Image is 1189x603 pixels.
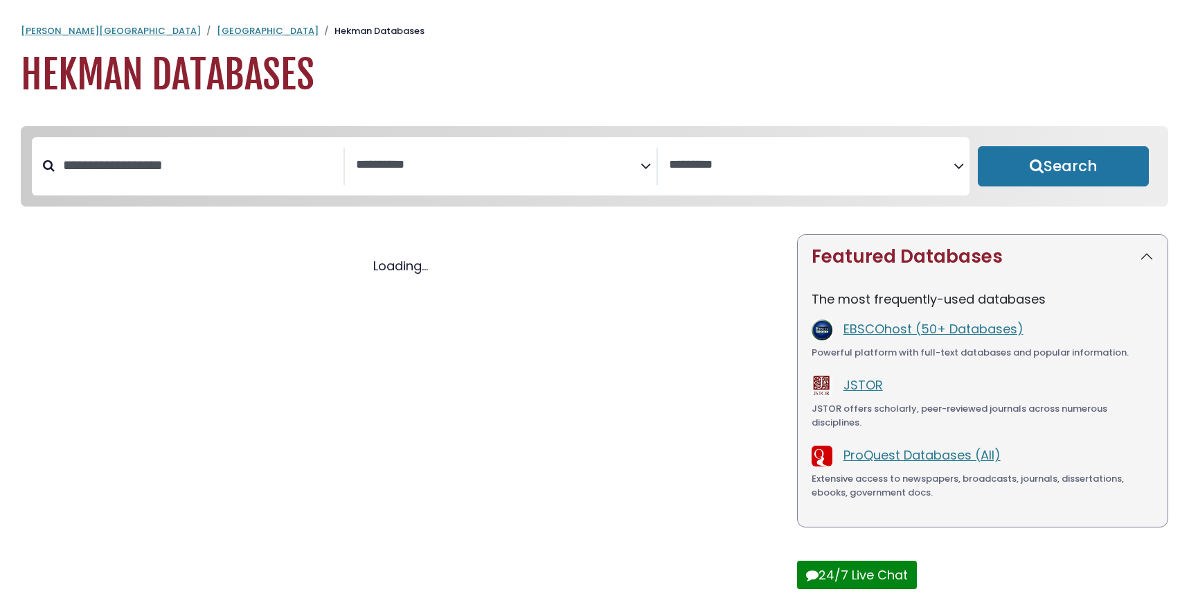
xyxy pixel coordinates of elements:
[21,256,780,275] div: Loading...
[812,402,1154,429] div: JSTOR offers scholarly, peer-reviewed journals across numerous disciplines.
[21,52,1168,98] h1: Hekman Databases
[21,24,1168,38] nav: breadcrumb
[217,24,319,37] a: [GEOGRAPHIC_DATA]
[812,290,1154,308] p: The most frequently-used databases
[797,561,917,589] button: 24/7 Live Chat
[669,158,954,173] textarea: Search
[812,346,1154,360] div: Powerful platform with full-text databases and popular information.
[812,472,1154,499] div: Extensive access to newspapers, broadcasts, journals, dissertations, ebooks, government docs.
[843,320,1023,338] a: EBSCOhost (50+ Databases)
[356,158,641,173] textarea: Search
[21,24,201,37] a: [PERSON_NAME][GEOGRAPHIC_DATA]
[843,376,883,394] a: JSTOR
[21,126,1168,207] nav: Search filters
[798,235,1168,279] button: Featured Databases
[843,446,1001,464] a: ProQuest Databases (All)
[978,146,1149,186] button: Submit for Search Results
[319,24,424,38] li: Hekman Databases
[55,154,343,177] input: Search database by title or keyword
